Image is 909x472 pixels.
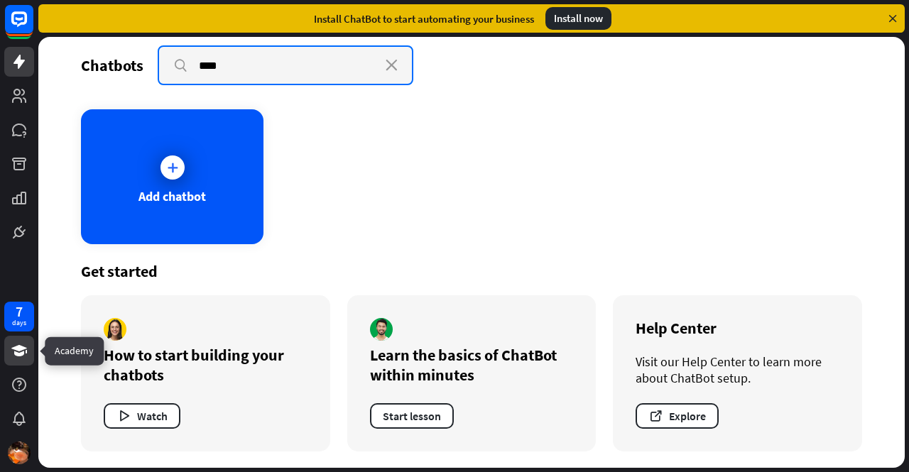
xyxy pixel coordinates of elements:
div: Get started [81,261,862,281]
button: Watch [104,403,180,429]
div: Visit our Help Center to learn more about ChatBot setup. [636,353,839,386]
div: Install ChatBot to start automating your business [314,12,534,26]
a: 7 days [4,302,34,331]
div: days [12,318,26,328]
div: Help Center [636,318,839,338]
div: Chatbots [81,55,143,75]
i: close [386,60,398,71]
div: Install now [545,7,611,30]
div: 7 [16,305,23,318]
div: Add chatbot [138,188,206,204]
img: author [370,318,393,341]
div: Learn the basics of ChatBot within minutes [370,345,574,385]
button: Open LiveChat chat widget [11,6,54,48]
button: Start lesson [370,403,454,429]
img: author [104,318,126,341]
button: Explore [636,403,719,429]
div: How to start building your chatbots [104,345,307,385]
